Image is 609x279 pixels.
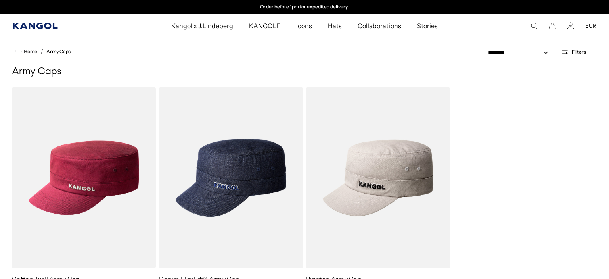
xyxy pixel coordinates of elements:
div: Announcement [223,4,386,10]
a: Kangol x J.Lindeberg [163,14,241,37]
p: Order before 1pm for expedited delivery. [260,4,349,10]
span: Stories [417,14,438,37]
button: Cart [549,22,556,29]
span: Icons [296,14,312,37]
a: KANGOLF [241,14,288,37]
a: Stories [409,14,446,37]
a: Account [567,22,574,29]
span: Filters [572,49,586,55]
a: Home [15,48,37,55]
img: Ripstop Army Cap [306,87,450,268]
summary: Search here [530,22,538,29]
a: Icons [288,14,320,37]
button: EUR [585,22,596,29]
span: KANGOLF [249,14,280,37]
a: Kangol [13,23,113,29]
button: Open filters [556,48,591,56]
span: Kangol x J.Lindeberg [171,14,233,37]
div: 2 of 2 [223,4,386,10]
img: Cotton Twill Army Cap [12,87,156,268]
a: Hats [320,14,350,37]
select: Sort by: Featured [485,48,556,57]
h1: Army Caps [12,66,597,78]
span: Hats [328,14,342,37]
span: Home [22,49,37,54]
img: Denim FlexFit® Army Cap [159,87,303,268]
a: Army Caps [46,49,71,54]
a: Collaborations [350,14,409,37]
span: Collaborations [358,14,401,37]
slideshow-component: Announcement bar [223,4,386,10]
li: / [37,47,43,56]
